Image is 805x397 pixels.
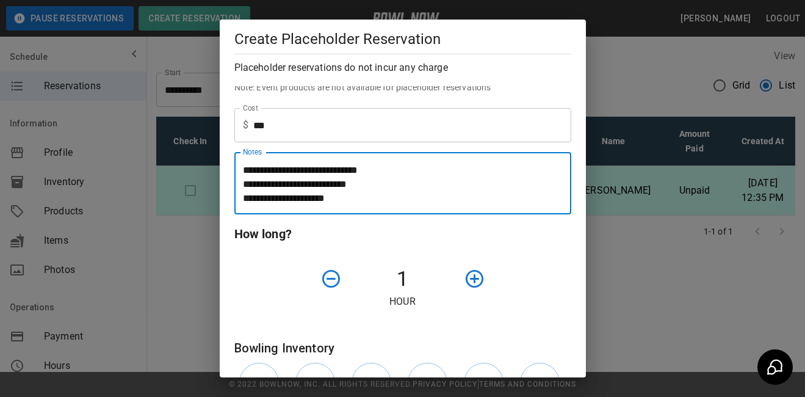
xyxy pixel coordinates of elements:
h6: Placeholder reservations do not incur any charge [234,59,571,76]
h6: 3 [367,373,374,393]
h6: 1 [255,373,262,393]
p: Hour [234,294,571,309]
h6: 4 [424,373,430,393]
h6: 6 [536,373,543,393]
p: $ [243,118,248,133]
h6: 2 [311,373,318,393]
h6: 5 [480,373,486,393]
h4: 1 [347,266,459,292]
h6: Bowling Inventory [234,338,571,358]
p: Note: Event products are not available for placeholder reservations [234,81,571,93]
h5: Create Placeholder Reservation [234,29,571,49]
h6: How long? [234,224,571,244]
